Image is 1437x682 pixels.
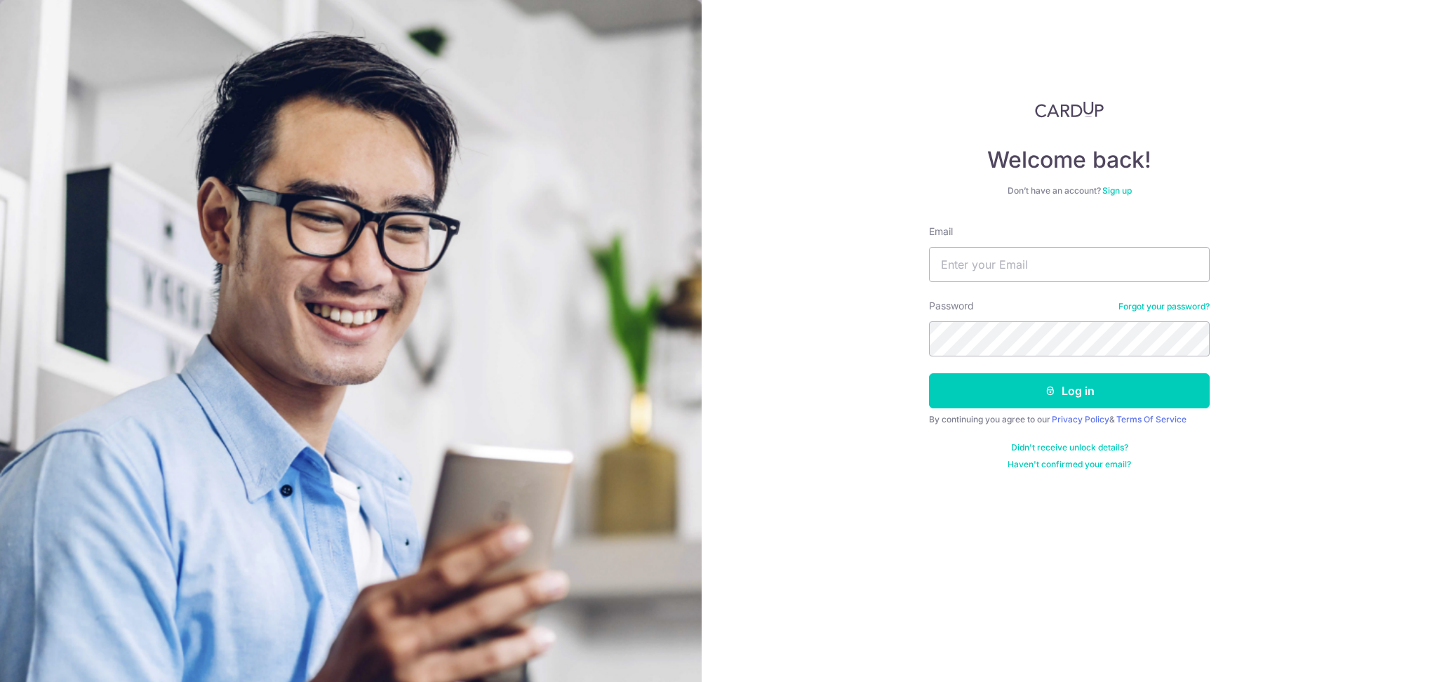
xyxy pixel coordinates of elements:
a: Didn't receive unlock details? [1011,442,1128,453]
a: Forgot your password? [1118,301,1210,312]
label: Email [929,225,953,239]
a: Terms Of Service [1116,414,1187,424]
img: CardUp Logo [1035,101,1104,118]
button: Log in [929,373,1210,408]
a: Sign up [1102,185,1132,196]
a: Haven't confirmed your email? [1008,459,1131,470]
div: Don’t have an account? [929,185,1210,196]
h4: Welcome back! [929,146,1210,174]
input: Enter your Email [929,247,1210,282]
label: Password [929,299,974,313]
div: By continuing you agree to our & [929,414,1210,425]
a: Privacy Policy [1052,414,1109,424]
